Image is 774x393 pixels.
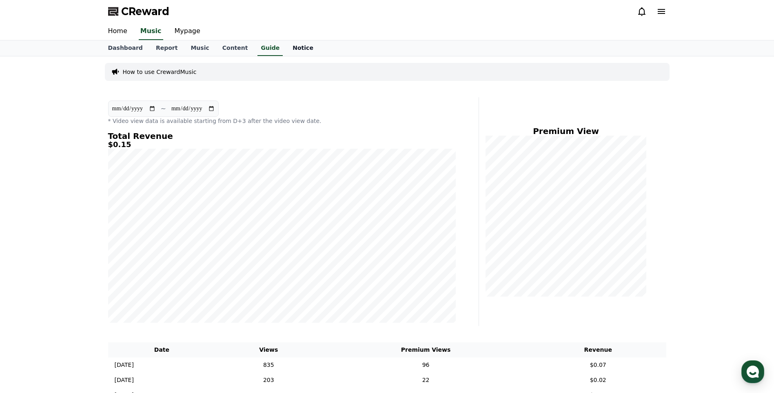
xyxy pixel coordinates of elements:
[44,4,75,13] div: Creward
[257,40,283,56] a: Guide
[24,129,138,137] div: 目前您注册的所有频道将全部删除，
[108,132,456,141] h4: Total Revenue
[24,47,138,56] div: 这样处理可以吗？
[115,376,134,384] p: [DATE]
[322,342,530,357] th: Premium Views
[530,373,666,388] td: $0.02
[24,121,138,129] div: 好的，谢谢。
[102,40,149,56] a: Dashboard
[108,5,169,18] a: CReward
[102,23,134,40] a: Home
[24,154,138,170] div: CReward 仅对频道批准后上传的视频进行收益统计，
[286,40,320,56] a: Notice
[108,342,216,357] th: Date
[44,13,102,20] div: Will respond in minutes
[530,357,666,373] td: $0.07
[24,170,138,178] div: 请在频道批准后再上传视频。
[530,342,666,357] th: Revenue
[142,223,149,230] img: grin
[215,373,322,388] td: 203
[108,117,456,125] p: * Video view data is available starting from D+3 after the video view date.
[108,141,456,149] h5: $0.15
[137,211,149,219] div: 好的
[215,357,322,373] td: 835
[24,137,138,154] div: 在已批准的频道中，可使用的频道会保留，其余将被删除。
[42,72,149,88] div: 可以，删除后我会按要求从新申请符合要求的频道
[216,40,255,56] a: Content
[24,39,138,47] div: 不符合要求的频道将全部被删除。
[123,68,197,76] a: How to use CrewardMusic
[322,357,530,373] td: 96
[139,23,163,40] a: Music
[24,23,138,39] div: 目前发现该账户中有很多频道是在内部政策加强之前被批准的。
[215,342,322,357] th: Views
[168,23,207,40] a: Mypage
[121,5,169,18] span: CReward
[149,223,153,230] div: 1
[149,40,184,56] a: Report
[184,40,215,56] a: Music
[486,127,647,136] h4: Premium View
[115,361,134,369] p: [DATE]
[322,373,530,388] td: 22
[161,104,166,114] p: ~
